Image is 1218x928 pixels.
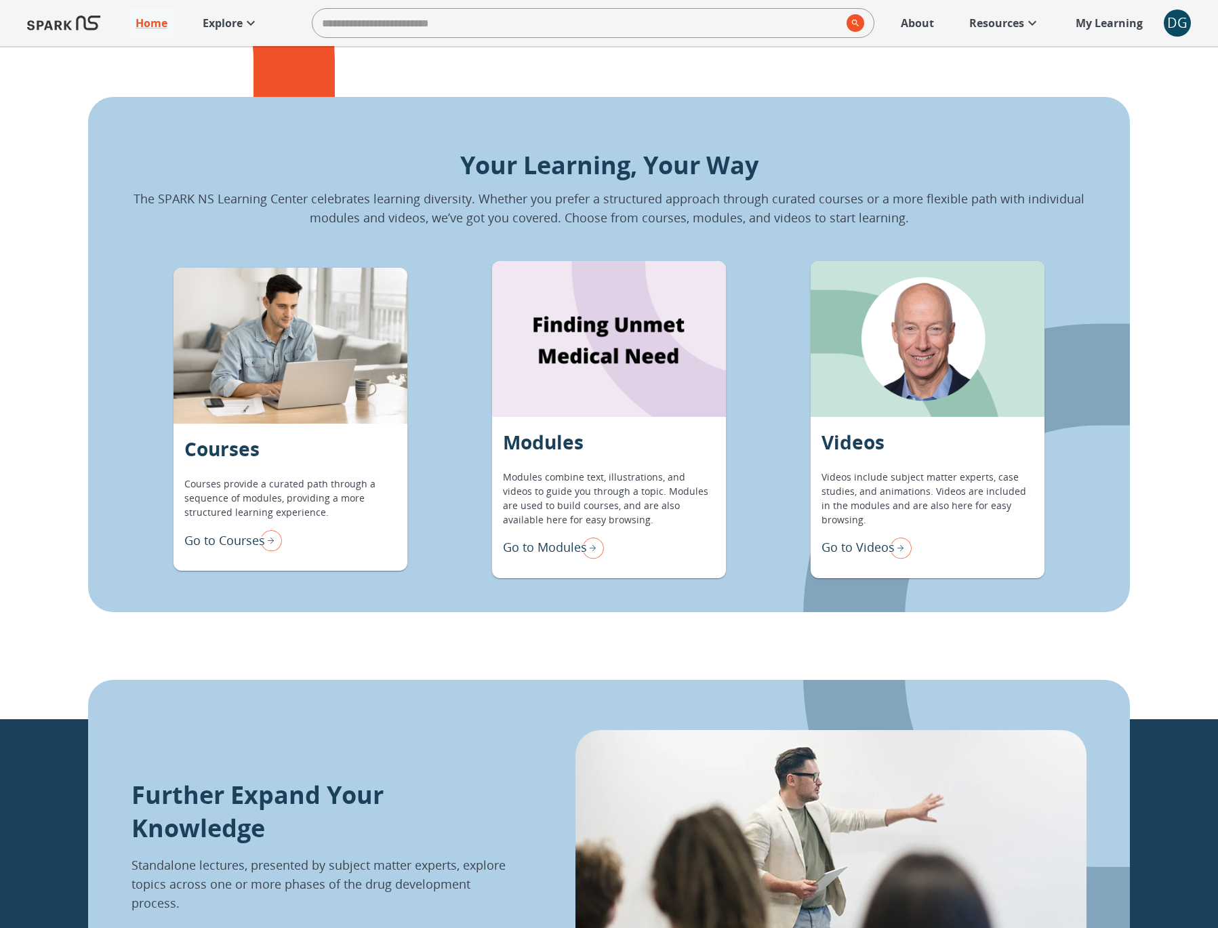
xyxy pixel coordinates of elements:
p: My Learning [1076,15,1143,31]
p: Resources [969,15,1024,31]
p: Go to Courses [184,531,265,550]
a: Home [129,8,174,38]
p: Modules [503,428,584,456]
p: Courses provide a curated path through a sequence of modules, providing a more structured learnin... [184,477,397,519]
a: My Learning [1069,8,1150,38]
a: Resources [962,8,1047,38]
p: Explore [203,15,243,31]
p: Go to Videos [821,538,895,557]
p: Standalone lectures, presented by subject matter experts, explore topics across one or more phase... [131,855,508,912]
img: right arrow [885,533,912,562]
p: Courses [184,435,260,463]
button: account of current user [1164,9,1191,37]
p: Home [136,15,167,31]
div: Videos [811,261,1044,417]
img: right arrow [577,533,604,562]
p: Go to Modules [503,538,587,557]
div: Go to Courses [184,526,282,554]
div: Go to Videos [821,533,912,562]
p: Videos include subject matter experts, case studies, and animations. Videos are included in the m... [821,470,1034,527]
div: Courses [174,268,407,424]
button: search [841,9,864,37]
div: Modules [492,261,726,417]
p: Modules combine text, illustrations, and videos to guide you through a topic. Modules are used to... [503,470,715,527]
div: Go to Modules [503,533,604,562]
a: Explore [196,8,266,38]
div: DG [1164,9,1191,37]
img: right arrow [255,526,282,554]
p: About [901,15,934,31]
p: The SPARK NS Learning Center celebrates learning diversity. Whether you prefer a structured appro... [131,189,1087,227]
p: Videos [821,428,885,456]
p: Your Learning, Your Way [131,147,1087,184]
p: Further Expand Your Knowledge [131,778,508,845]
img: Logo of SPARK at Stanford [27,7,100,39]
a: About [894,8,941,38]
